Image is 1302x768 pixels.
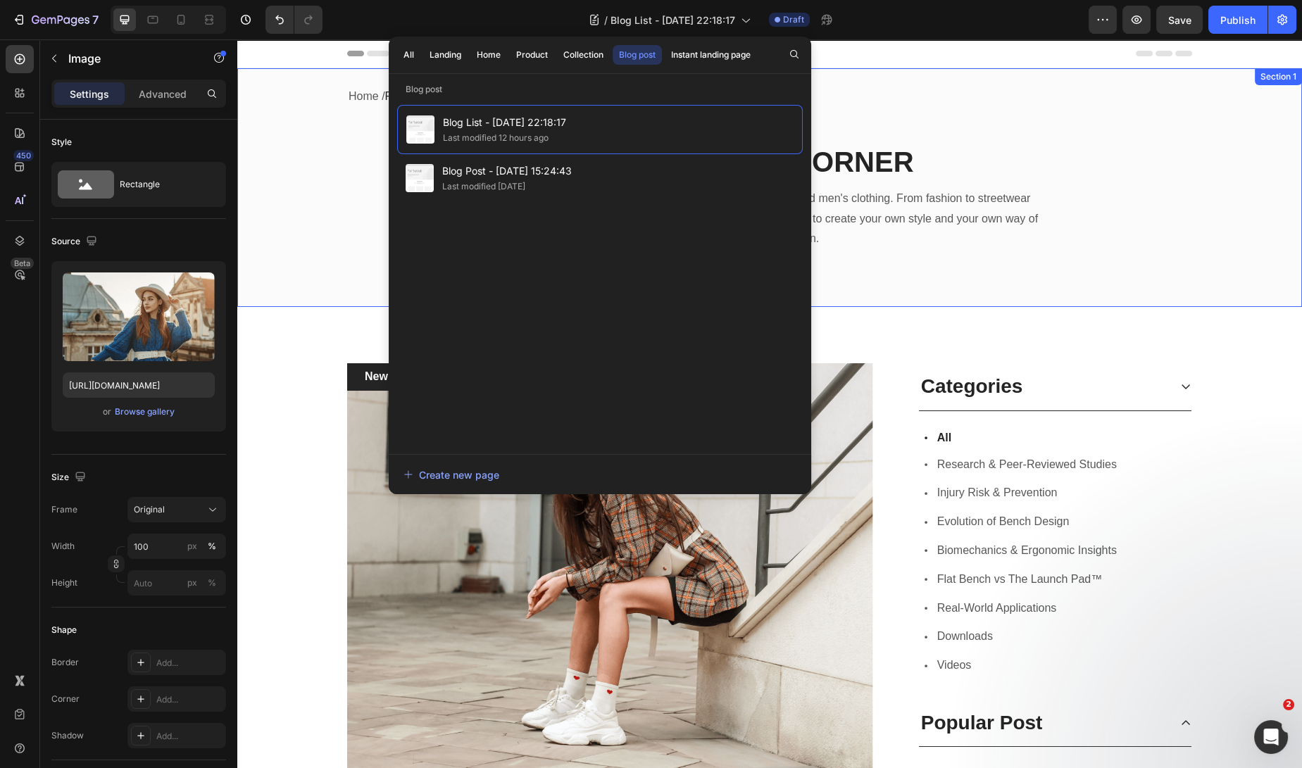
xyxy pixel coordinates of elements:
[51,577,77,589] label: Height
[63,372,215,398] input: https://example.com/image.jpg
[139,87,187,101] p: Advanced
[470,45,507,65] button: Home
[68,50,188,67] p: Image
[208,540,216,553] div: %
[1283,699,1294,710] span: 2
[204,538,220,555] button: px
[51,468,89,487] div: Size
[665,45,757,65] button: Instant landing page
[700,591,756,603] span: Downloads
[120,168,206,201] div: Rectangle
[403,49,414,61] div: All
[115,405,175,418] div: Browse gallery
[611,13,735,27] span: Blog List - [DATE] 22:18:17
[477,49,501,61] div: Home
[700,562,820,574] span: Real-World Applications
[134,503,165,516] span: Original
[1220,13,1256,27] div: Publish
[6,6,105,34] button: 7
[783,13,804,26] span: Draft
[263,149,802,210] p: All the news and advice on the world of women's clothing and men's clothing. From fashion to stre...
[682,669,808,698] div: Popular Post
[51,656,79,669] div: Border
[619,49,656,61] div: Blog post
[516,49,548,61] div: Product
[127,570,226,596] input: px%
[127,534,226,559] input: px%
[156,693,223,706] div: Add...
[443,114,566,131] span: Blog List - [DATE] 22:18:17
[51,540,75,553] label: Width
[63,272,215,361] img: preview-image
[261,103,803,142] h2: RESEARCH CORNER
[1168,14,1191,26] span: Save
[510,45,554,65] button: Product
[237,39,1302,768] iframe: Design area
[682,332,788,362] div: Categories
[700,619,734,631] span: Videos
[557,45,610,65] button: Collection
[51,136,72,149] div: Style
[389,82,811,96] p: Blog post
[700,447,820,459] span: Injury Risk & Prevention
[13,150,34,161] div: 450
[114,405,175,419] button: Browse gallery
[204,574,220,591] button: px
[265,6,323,34] div: Undo/Redo
[700,390,714,407] p: All
[700,419,880,431] span: Research & Peer-Reviewed Studies
[1020,31,1062,44] div: Section 1
[123,329,156,346] p: New
[51,624,77,636] div: Shape
[156,657,223,669] div: Add...
[70,87,109,101] p: Settings
[156,730,223,743] div: Add...
[187,577,197,589] div: px
[208,577,216,589] div: %
[403,467,499,482] div: Create new page
[184,538,201,555] button: %
[442,163,572,180] span: Blog Post - [DATE] 15:24:43
[700,505,880,517] span: Biomechanics & Ergonomic Insights
[187,540,197,553] div: px
[51,693,80,705] div: Corner
[51,503,77,516] label: Frame
[11,258,34,269] div: Beta
[423,45,468,65] button: Landing
[430,49,461,61] div: Landing
[1254,720,1288,754] iframe: Intercom live chat
[184,574,201,591] button: %
[103,403,111,420] span: or
[110,324,636,744] img: Alt Image
[403,460,797,489] button: Create new page
[563,49,603,61] div: Collection
[92,11,99,28] p: 7
[51,232,100,251] div: Source
[127,497,226,522] button: Original
[1156,6,1203,34] button: Save
[443,131,549,145] div: Last modified 12 hours ago
[700,534,865,546] span: Flat Bench vs The Launch Pad™
[604,13,608,27] span: /
[700,476,832,488] span: Evolution of Bench Design
[613,45,662,65] button: Blog post
[1208,6,1267,34] button: Publish
[671,49,751,61] div: Instant landing page
[397,45,420,65] button: All
[442,180,525,194] div: Last modified [DATE]
[51,729,84,742] div: Shadow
